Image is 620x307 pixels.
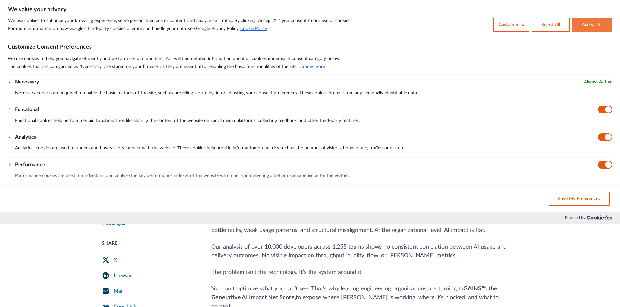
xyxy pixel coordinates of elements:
p: Functional cookies help perform certain functionalities like sharing the content of the website o... [15,117,612,124]
p: Performance cookies are used to understand and analyze the key performance indexes of the website... [15,172,612,180]
p: The cookies that are categorized as "Necessary" are stored on your browser as they are essential ... [8,63,612,70]
a: Google Privacy Policy [196,26,239,31]
p: Necessary cookies are required to enable the basic features of this site, such as providing secur... [15,89,612,97]
button: Customize [493,18,529,32]
span: Customize Consent Preferences [8,43,92,51]
button: Show more [302,63,325,70]
p: Analytical cookies are used to understand how visitors interact with the website. These cookies h... [15,144,612,152]
a: Cookie Policy [240,26,267,31]
input: Disable Functional [598,106,612,113]
img: Cookieyes logo [587,215,612,220]
button: Necessary [15,78,39,86]
div: X [114,256,117,264]
p: We use cookies to enhance your browsing experience, serve personalized ads or content, and analyz... [8,17,351,25]
p: We value your privacy [8,6,612,14]
div: Linkedin [114,272,133,279]
span: Always Active [584,78,612,86]
button: Reject All [532,18,570,32]
div: Share [102,240,196,247]
a: Twitter Share [102,252,196,268]
button: Analytics [15,133,36,141]
input: Disable Performance [598,161,612,169]
button: Save My Preferences [549,192,610,206]
p: The problem isn’t the technology. It’s the system around it. [211,268,518,277]
p: We use cookies to help you navigate efficiently and perform certain functions. You will find deta... [8,55,612,63]
a: Mail Share [102,283,196,299]
p: For more information on how Google's third-party cookies operate and handle your data, see: [8,25,351,32]
button: Accept All [572,18,612,32]
strong: GAINS™, the Generative AI Impact Net Score, [211,286,497,301]
a: LinkedIn Share [102,268,196,283]
button: Functional [15,106,39,113]
div: Mail [114,287,124,295]
button: Performance [15,161,45,169]
input: Disable Analytics [598,133,612,141]
p: Our analysis of over 10,000 developers across 1,255 teams shows no consistent correlation between... [211,243,518,260]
